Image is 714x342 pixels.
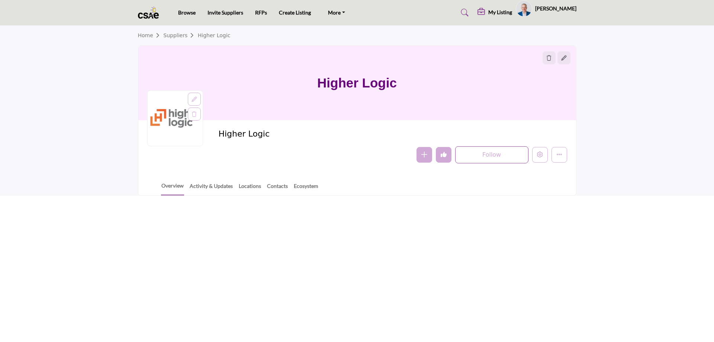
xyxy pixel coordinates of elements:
div: Aspect Ratio:1:1,Size:400x400px [188,93,201,106]
a: Search [454,7,473,19]
a: More [323,7,350,18]
a: Invite Suppliers [208,9,243,16]
a: Ecosystem [293,182,319,195]
button: More details [551,147,567,163]
a: Locations [238,182,261,195]
a: Activity & Updates [189,182,233,195]
img: site Logo [138,6,163,19]
a: Higher Logic [198,32,231,38]
button: Edit company [532,147,548,163]
a: Home [138,32,164,38]
h5: [PERSON_NAME] [535,5,576,12]
button: Undo like [436,147,451,163]
a: Browse [178,9,196,16]
a: Create Listing [279,9,311,16]
a: RFPs [255,9,267,16]
a: Overview [161,182,184,195]
button: Follow [455,146,528,163]
a: Suppliers [163,32,197,38]
h5: My Listing [488,9,512,16]
h1: Higher Logic [317,46,397,120]
a: Contacts [267,182,288,195]
div: My Listing [477,8,512,17]
button: Show hide supplier dropdown [516,0,532,17]
h2: Higher Logic [218,129,423,139]
div: Aspect Ratio:6:1,Size:1200x200px [557,51,570,64]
